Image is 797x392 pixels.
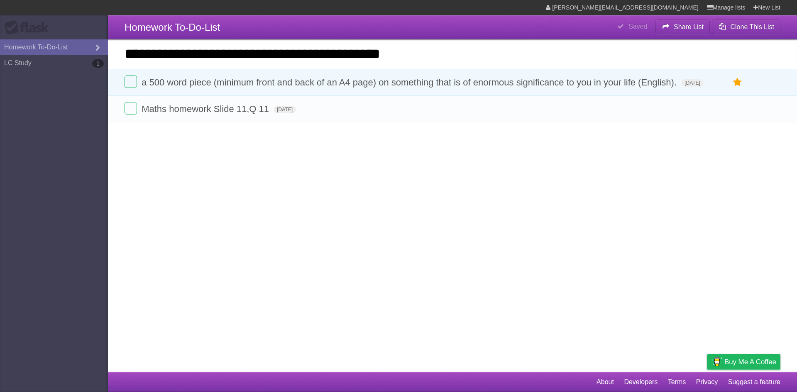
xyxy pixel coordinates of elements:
label: Done [125,102,137,114]
label: Done [125,75,137,88]
span: Homework To-Do-List [125,22,220,33]
a: Privacy [696,374,718,390]
a: Buy me a coffee [707,354,780,370]
b: 1 [92,59,104,68]
a: About [597,374,614,390]
div: Flask [4,20,54,35]
span: [DATE] [274,106,296,113]
span: a 500 word piece (minimum front and back of an A4 page) on something that is of enormous signific... [142,77,679,88]
button: Clone This List [712,19,780,34]
span: Maths homework Slide 11,Q 11 [142,104,271,114]
b: Saved [628,23,647,30]
span: Buy me a coffee [724,355,776,369]
b: Clone This List [730,23,774,30]
a: Suggest a feature [728,374,780,390]
label: Star task [730,75,746,89]
b: Share List [674,23,704,30]
button: Share List [655,19,710,34]
a: Terms [668,374,686,390]
img: Buy me a coffee [711,355,722,369]
span: [DATE] [681,79,704,87]
a: Developers [624,374,658,390]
